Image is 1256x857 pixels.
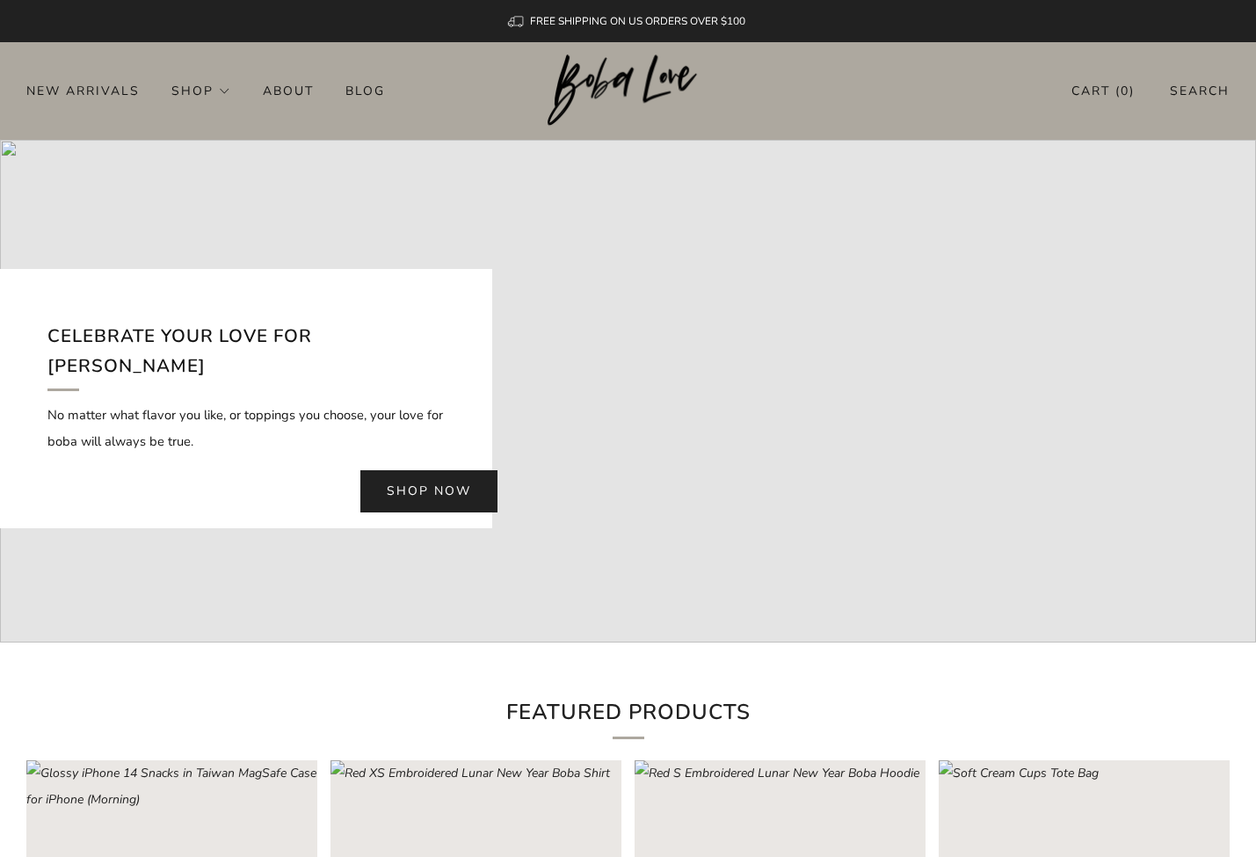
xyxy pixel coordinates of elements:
a: About [263,76,314,105]
a: Shop [171,76,231,105]
span: FREE SHIPPING ON US ORDERS OVER $100 [530,14,745,28]
a: Cart [1071,76,1135,105]
a: Blog [345,76,385,105]
p: No matter what flavor you like, or toppings you choose, your love for boba will always be true. [47,402,445,454]
items-count: 0 [1121,83,1129,99]
a: Search [1170,76,1230,105]
img: Boba Love [548,54,708,127]
h2: Celebrate your love for [PERSON_NAME] [47,322,445,391]
a: Shop now [360,470,497,512]
a: New Arrivals [26,76,140,105]
h2: Featured Products [338,695,918,739]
